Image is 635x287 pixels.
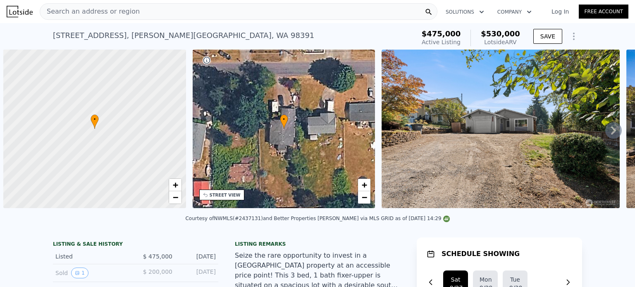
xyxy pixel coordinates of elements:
div: [DATE] [179,252,216,261]
div: [DATE] [179,268,216,278]
span: $475,000 [422,29,461,38]
div: LISTING & SALE HISTORY [53,241,218,249]
h1: SCHEDULE SHOWING [442,249,520,259]
a: Zoom in [358,179,370,191]
span: − [362,192,367,202]
div: • [91,114,99,129]
button: Show Options [566,28,582,45]
div: Listing remarks [235,241,400,247]
a: Free Account [579,5,628,19]
span: $ 200,000 [143,268,172,275]
div: [STREET_ADDRESS] , [PERSON_NAME][GEOGRAPHIC_DATA] , WA 98391 [53,30,314,41]
a: Zoom out [169,191,181,204]
div: Courtesy of NWMLS (#2437131) and Better Properties [PERSON_NAME] via MLS GRID as of [DATE] 14:29 [185,216,449,221]
span: • [280,116,288,123]
span: Search an address or region [40,7,140,17]
div: Lotside ARV [481,38,520,46]
span: + [362,180,367,190]
div: • [280,114,288,129]
span: − [172,192,178,202]
div: Mon [480,275,491,284]
span: • [91,116,99,123]
img: Lotside [7,6,33,17]
a: Zoom in [169,179,181,191]
a: Log In [542,7,579,16]
div: Tue [509,275,521,284]
img: NWMLS Logo [443,216,450,222]
div: Sat [450,275,461,284]
div: Listed [55,252,129,261]
span: Active Listing [422,39,461,45]
img: Sale: 169799374 Parcel: 101126968 [382,50,620,208]
span: $ 475,000 [143,253,172,260]
div: Sold [55,268,129,278]
a: Zoom out [358,191,370,204]
button: SAVE [533,29,562,44]
span: + [172,180,178,190]
button: View historical data [71,268,88,278]
span: $530,000 [481,29,520,38]
div: STREET VIEW [210,192,241,198]
button: Solutions [439,5,491,19]
button: Company [491,5,538,19]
